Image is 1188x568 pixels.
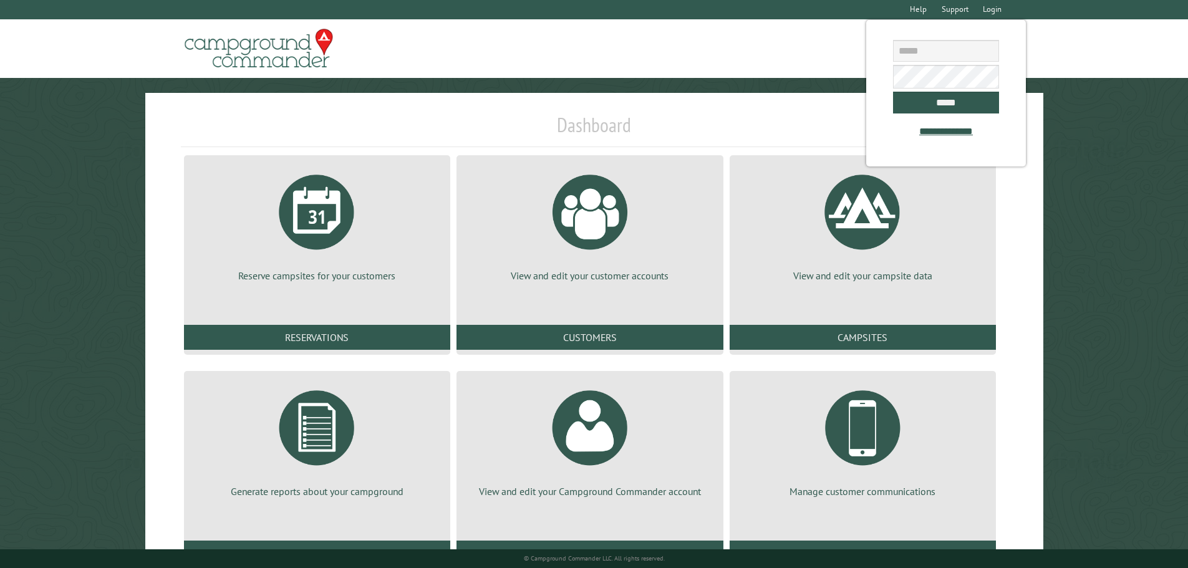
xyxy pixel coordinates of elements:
[456,325,723,350] a: Customers
[181,113,1008,147] h1: Dashboard
[471,269,708,282] p: View and edit your customer accounts
[745,484,981,498] p: Manage customer communications
[745,165,981,282] a: View and edit your campsite data
[524,554,665,562] small: © Campground Commander LLC. All rights reserved.
[199,165,435,282] a: Reserve campsites for your customers
[199,381,435,498] a: Generate reports about your campground
[181,24,337,73] img: Campground Commander
[730,541,996,566] a: Communications
[199,484,435,498] p: Generate reports about your campground
[184,541,450,566] a: Reports
[745,381,981,498] a: Manage customer communications
[184,325,450,350] a: Reservations
[745,269,981,282] p: View and edit your campsite data
[471,381,708,498] a: View and edit your Campground Commander account
[730,325,996,350] a: Campsites
[199,269,435,282] p: Reserve campsites for your customers
[471,165,708,282] a: View and edit your customer accounts
[471,484,708,498] p: View and edit your Campground Commander account
[456,541,723,566] a: Account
